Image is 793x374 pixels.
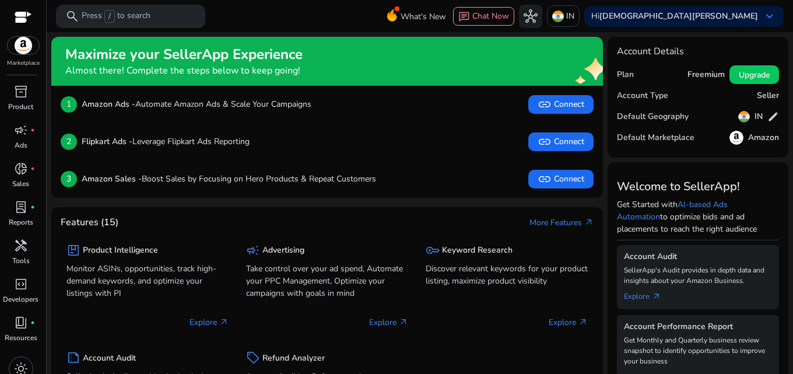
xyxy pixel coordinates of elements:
span: Connect [538,97,584,111]
a: Explore [624,286,671,302]
p: SellerApp's Audit provides in depth data and insights about your Amazon Business. [624,265,772,286]
span: search [65,9,79,23]
h2: Maximize your SellerApp Experience [65,46,303,63]
span: code_blocks [14,277,28,291]
span: keyboard_arrow_down [763,9,777,23]
span: fiber_manual_record [30,166,35,171]
img: amazon.svg [729,131,743,145]
p: 1 [61,96,77,113]
span: link [538,172,552,186]
span: What's New [401,6,446,27]
span: hub [524,9,538,23]
p: Explore [549,316,588,328]
p: Automate Amazon Ads & Scale Your Campaigns [82,98,311,110]
h5: Freemium [687,70,725,80]
p: Take control over your ad spend, Automate your PPC Management, Optimize your campaigns with goals... [246,263,408,299]
span: Chat Now [472,11,509,22]
span: fiber_manual_record [30,128,35,132]
h4: Almost there! Complete the steps below to keep going! [65,65,303,76]
span: inventory_2 [14,85,28,99]
img: in.svg [552,11,564,22]
p: Leverage Flipkart Ads Reporting [82,135,250,148]
span: / [104,10,115,23]
h5: Refund Analyzer [262,354,325,363]
span: edit [767,111,779,123]
h5: Default Geography [617,112,689,122]
p: 2 [61,134,77,150]
p: Boost Sales by Focusing on Hero Products & Repeat Customers [82,173,376,185]
img: amazon.svg [8,37,39,54]
h5: Seller [757,91,779,101]
span: campaign [14,123,28,137]
b: Amazon Ads - [82,99,135,110]
span: chat [458,11,470,23]
p: Developers [3,294,38,305]
p: Monitor ASINs, opportunities, track high-demand keywords, and optimize your listings with PI [66,263,229,299]
img: in.svg [738,111,750,123]
p: Reports [9,217,33,228]
h5: Account Performance Report [624,322,772,332]
span: campaign [246,243,260,257]
span: link [538,97,552,111]
span: fiber_manual_record [30,320,35,325]
span: arrow_outward [584,218,594,227]
h5: Account Type [617,91,668,101]
b: [DEMOGRAPHIC_DATA][PERSON_NAME] [599,11,758,22]
p: Tools [12,256,30,266]
b: Flipkart Ads - [82,136,132,147]
h5: Product Intelligence [83,246,158,256]
b: Amazon Sales - [82,173,142,184]
span: arrow_outward [219,317,229,327]
p: Ads [15,140,27,151]
p: Press to search [82,10,150,23]
p: Hi [591,12,758,20]
h5: Account Audit [624,252,772,262]
p: Marketplace [7,59,40,68]
h5: Amazon [748,133,779,143]
span: Connect [538,172,584,186]
span: fiber_manual_record [30,205,35,209]
p: 3 [61,171,77,187]
span: arrow_outward [578,317,588,327]
a: More Features [529,216,594,229]
span: donut_small [14,162,28,176]
span: Connect [538,135,584,149]
p: Explore [190,316,229,328]
p: IN [566,6,574,26]
span: arrow_outward [652,292,661,301]
span: lab_profile [14,200,28,214]
p: Get Monthly and Quarterly business review snapshot to identify opportunities to improve your busi... [624,335,772,366]
span: sell [246,351,260,365]
p: Product [8,102,33,112]
span: package [66,243,80,257]
span: Upgrade [739,69,770,81]
p: Resources [5,333,37,343]
h5: Plan [617,70,634,80]
h4: Features (15) [61,217,118,228]
h4: Account Details [617,46,779,57]
span: summarize [66,351,80,365]
span: book_4 [14,316,28,330]
span: link [538,135,552,149]
a: AI-based Ads Automation [617,199,728,222]
h5: IN [755,112,763,122]
span: handyman [14,239,28,253]
h5: Default Marketplace [617,133,694,143]
p: Get Started with to optimize bids and ad placements to reach the right audience [617,198,779,235]
p: Sales [12,179,29,189]
h5: Account Audit [83,354,136,363]
h3: Welcome to SellerApp! [617,180,779,194]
